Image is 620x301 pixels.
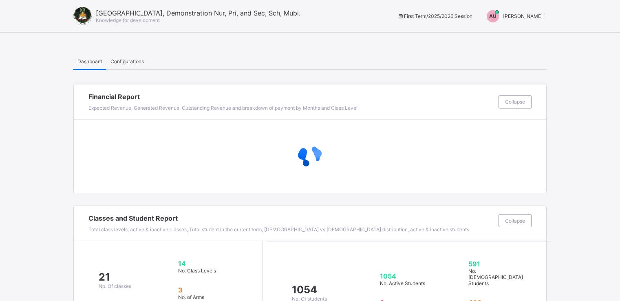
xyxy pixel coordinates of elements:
[380,280,425,286] span: No. Active Students
[77,58,102,64] span: Dashboard
[178,286,239,294] span: 3
[99,271,131,283] span: 21
[96,17,160,23] span: Knowledge for development
[292,283,327,296] span: 1054
[468,260,530,268] span: 591
[99,283,131,289] span: No. Of classes
[489,13,496,19] span: AU
[503,13,543,19] span: [PERSON_NAME]
[505,218,525,224] span: Collapse
[397,13,472,19] span: session/term information
[178,268,216,274] span: No. Class Levels
[88,214,494,222] span: Classes and Student Report
[380,272,443,280] span: 1054
[88,105,357,111] span: Expected Revenue, Generated Revenue, Outstanding Revenue and breakdown of payment by Months and C...
[505,99,525,105] span: Collapse
[468,268,523,286] span: No. [DEMOGRAPHIC_DATA] Students
[178,294,204,300] span: No. of Arms
[96,9,300,17] span: [GEOGRAPHIC_DATA], Demonstration Nur, Pri, and Sec, Sch, Mubi.
[110,58,144,64] span: Configurations
[178,259,239,268] span: 14
[88,226,469,232] span: Total class levels, active & inactive classes, Total student in the current term, [DEMOGRAPHIC_DA...
[88,93,494,101] span: Financial Report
